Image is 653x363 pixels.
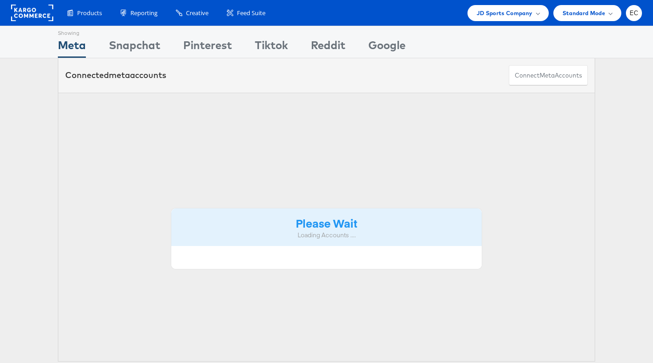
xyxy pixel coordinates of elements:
div: Pinterest [183,37,232,58]
span: meta [109,70,130,80]
span: Reporting [130,9,158,17]
div: Tiktok [255,37,288,58]
div: Snapchat [109,37,160,58]
div: Showing [58,26,86,37]
span: JD Sports Company [477,8,533,18]
strong: Please Wait [296,215,357,230]
div: Loading Accounts .... [178,231,475,240]
div: Meta [58,37,86,58]
span: meta [540,71,555,80]
span: Creative [186,9,208,17]
span: Products [77,9,102,17]
button: ConnectmetaAccounts [509,65,588,86]
div: Google [368,37,405,58]
span: EC [630,10,639,16]
div: Reddit [311,37,345,58]
span: Standard Mode [563,8,605,18]
div: Connected accounts [65,69,166,81]
span: Feed Suite [237,9,265,17]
